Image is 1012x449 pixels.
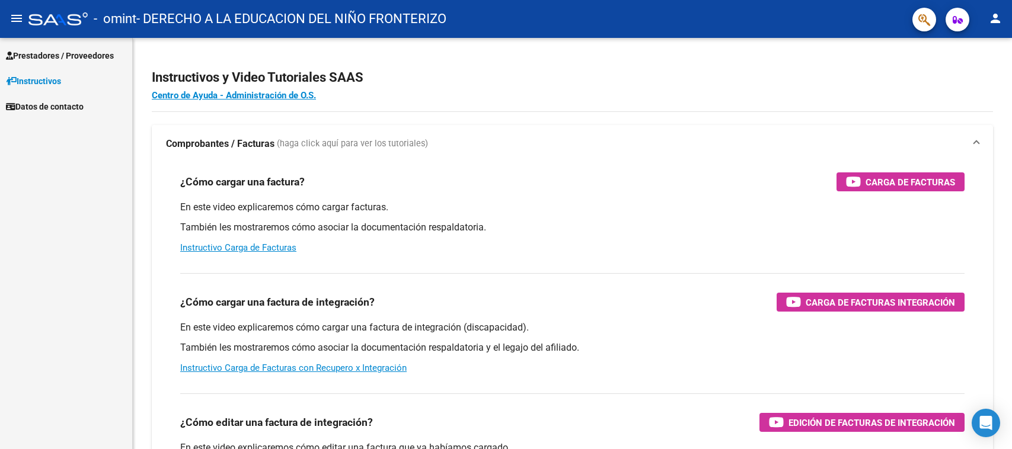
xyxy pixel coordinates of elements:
[777,293,965,312] button: Carga de Facturas Integración
[837,172,965,191] button: Carga de Facturas
[972,409,1000,437] div: Open Intercom Messenger
[6,100,84,113] span: Datos de contacto
[759,413,965,432] button: Edición de Facturas de integración
[152,125,993,163] mat-expansion-panel-header: Comprobantes / Facturas (haga click aquí para ver los tutoriales)
[6,75,61,88] span: Instructivos
[152,66,993,89] h2: Instructivos y Video Tutoriales SAAS
[180,174,305,190] h3: ¿Cómo cargar una factura?
[180,414,373,431] h3: ¿Cómo editar una factura de integración?
[180,294,375,310] h3: ¿Cómo cargar una factura de integración?
[166,137,274,150] strong: Comprobantes / Facturas
[806,295,955,310] span: Carga de Facturas Integración
[152,90,316,101] a: Centro de Ayuda - Administración de O.S.
[180,341,965,354] p: También les mostraremos cómo asociar la documentación respaldatoria y el legajo del afiliado.
[866,175,955,190] span: Carga de Facturas
[180,221,965,234] p: También les mostraremos cómo asociar la documentación respaldatoria.
[180,242,296,253] a: Instructivo Carga de Facturas
[136,6,446,32] span: - DERECHO A LA EDUCACION DEL NIÑO FRONTERIZO
[277,137,428,150] span: (haga click aquí para ver los tutoriales)
[94,6,136,32] span: - omint
[9,11,24,25] mat-icon: menu
[788,415,955,430] span: Edición de Facturas de integración
[180,321,965,334] p: En este video explicaremos cómo cargar una factura de integración (discapacidad).
[988,11,1003,25] mat-icon: person
[6,49,114,62] span: Prestadores / Proveedores
[180,201,965,214] p: En este video explicaremos cómo cargar facturas.
[180,363,407,373] a: Instructivo Carga de Facturas con Recupero x Integración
